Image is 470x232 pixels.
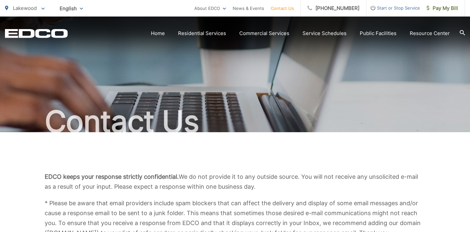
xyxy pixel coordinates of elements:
[5,105,465,138] h1: Contact Us
[233,4,264,12] a: News & Events
[427,4,458,12] span: Pay My Bill
[410,29,450,37] a: Resource Center
[151,29,165,37] a: Home
[194,4,226,12] a: About EDCO
[13,5,37,11] span: Lakewood
[239,29,289,37] a: Commercial Services
[360,29,397,37] a: Public Facilities
[45,172,425,192] p: We do not provide it to any outside source. You will not receive any unsolicited e-mail as a resu...
[5,29,68,38] a: EDCD logo. Return to the homepage.
[271,4,294,12] a: Contact Us
[303,29,347,37] a: Service Schedules
[178,29,226,37] a: Residential Services
[45,173,179,180] b: EDCO keeps your response strictly confidential.
[55,3,88,14] span: English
